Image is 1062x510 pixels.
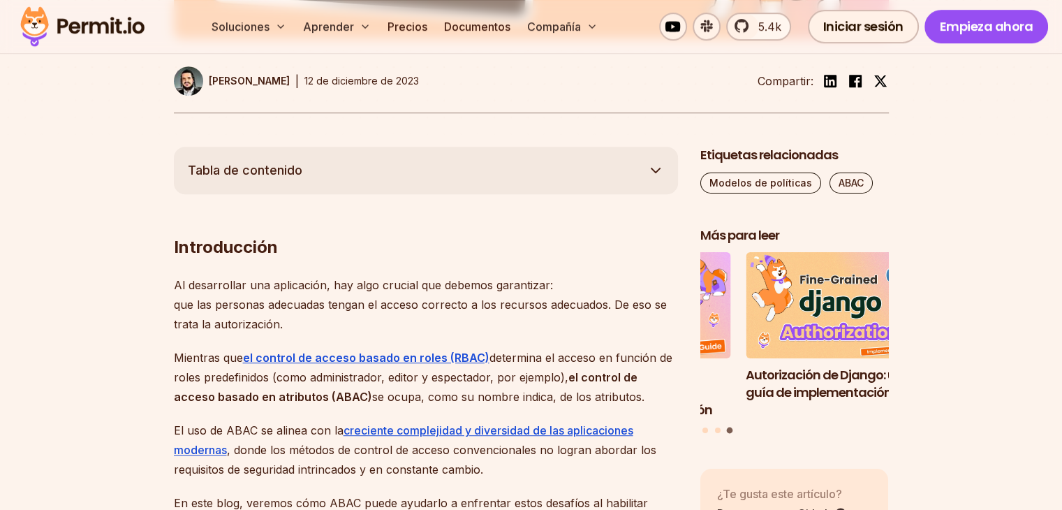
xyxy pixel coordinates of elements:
font: Tabla de contenido [188,163,302,177]
font: el control de acceso basado en atributos (ABAC) [174,370,637,404]
img: Logotipo del permiso [14,3,151,50]
a: el control de acceso basado en roles (RBAC) [243,351,489,365]
font: Modelos de políticas [709,177,812,189]
font: determina el acceso en función de roles predefinidos (como administrador, editor y espectador, po... [174,351,672,384]
font: , donde los métodos de control de acceso convencionales no logran abordar los requisitos de segur... [174,443,656,476]
a: Documentos [438,13,516,41]
font: Compartir: [758,74,813,88]
font: Etiquetas relacionadas [700,146,838,163]
img: Autorización de Django: una guía de implementación [746,252,934,358]
button: Ir a la diapositiva 3 [727,428,733,434]
div: Publicaciones [700,252,889,435]
img: Gabriel L. Manor [174,66,203,96]
button: Soluciones [206,13,292,41]
a: Autorización de Django: una guía de implementaciónAutorización de Django: una guía de implementación [746,252,934,418]
li: 2 de 3 [543,252,731,418]
font: ABAC [839,177,864,189]
button: Compañía [522,13,603,41]
font: [PERSON_NAME] [209,75,290,87]
font: | [295,74,299,88]
a: Empieza ahora [924,10,1049,43]
a: Precios [382,13,433,41]
button: Ir a la diapositiva 2 [715,428,721,433]
font: Soluciones [212,20,270,34]
a: Modelos de políticas [700,173,821,194]
a: 5.4k [726,13,791,41]
font: Empieza ahora [940,17,1033,35]
button: Ir a la diapositiva 1 [702,428,708,433]
font: Compañía [527,20,581,34]
li: 3 de 3 [746,252,934,418]
font: se ocupa, como su nombre indica, de los atributos. [372,390,644,404]
a: ABAC [829,173,873,194]
a: [PERSON_NAME] [174,66,290,96]
img: Una guía completa para planificar su modelo y arquitectura de autorización [543,252,731,358]
font: Precios [388,20,427,34]
font: Iniciar sesión [823,17,904,35]
a: Iniciar sesión [808,10,919,43]
button: Tabla de contenido [174,147,678,194]
img: gorjeo [873,74,887,88]
font: Documentos [444,20,510,34]
img: Facebook [847,73,864,89]
font: 12 de diciembre de 2023 [304,75,419,87]
font: Más para leer [700,226,779,244]
font: Introducción [174,237,278,257]
font: Mientras que [174,351,243,365]
font: Al desarrollar una aplicación, hay algo crucial que debemos garantizar: [174,278,553,292]
font: ¿Te gusta este artículo? [717,487,842,501]
font: El uso de ABAC se alinea con la [174,423,344,437]
font: 5.4k [758,20,781,34]
font: que las personas adecuadas tengan el acceso correcto a los recursos adecuados. De eso se trata la... [174,298,667,331]
button: Aprender [297,13,376,41]
img: LinkedIn [822,73,839,89]
font: Aprender [303,20,354,34]
font: Autorización de Django: una guía de implementación [746,366,911,401]
a: creciente complejidad y diversidad de las aplicaciones modernas [174,423,633,457]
